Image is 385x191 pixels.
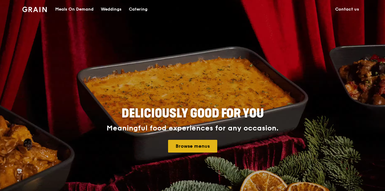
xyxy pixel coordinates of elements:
[101,0,122,18] div: Weddings
[55,0,94,18] div: Meals On Demand
[22,7,47,12] img: Grain
[168,140,217,153] a: Browse menus
[84,124,301,133] div: Meaningful food experiences for any occasion.
[97,0,125,18] a: Weddings
[125,0,151,18] a: Catering
[122,106,264,121] span: Deliciously good for you
[129,0,148,18] div: Catering
[332,0,363,18] a: Contact us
